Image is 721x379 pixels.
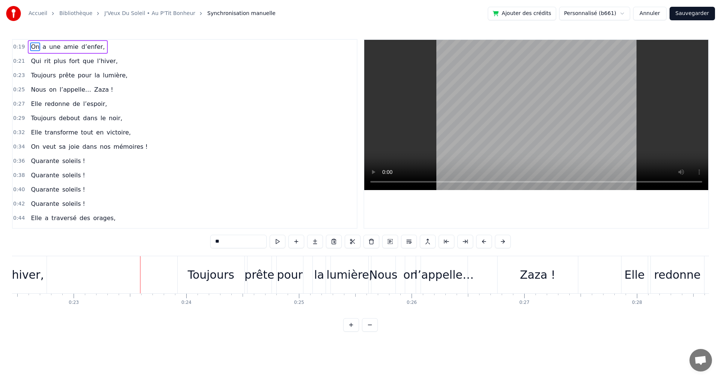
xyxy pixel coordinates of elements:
div: 0:25 [294,300,304,306]
span: victoire, [106,128,131,137]
span: mémoires ! [113,142,148,151]
span: soleils ! [62,171,86,180]
div: prête [244,266,274,283]
span: 0:38 [13,172,25,179]
span: veut [42,142,57,151]
span: lumière, [102,71,128,80]
span: transforme [44,128,78,137]
a: Accueil [29,10,47,17]
span: l’espoir, [82,100,108,108]
div: l’hiver, [5,266,44,283]
span: de [72,100,81,108]
span: sa [58,142,66,151]
span: une [48,42,61,51]
a: Bibliothèque [59,10,92,17]
span: On [30,42,40,51]
span: 0:29 [13,115,25,122]
span: Quarante [30,171,60,180]
span: 0:27 [13,100,25,108]
span: Toujours [30,71,56,80]
span: le [100,114,107,122]
span: en [95,128,104,137]
span: 0:32 [13,129,25,136]
div: on [403,266,417,283]
span: 0:34 [13,143,25,151]
span: rit [44,57,51,65]
span: traversé [51,214,77,222]
span: d’enfer, [81,42,106,51]
span: 0:25 [13,86,25,94]
span: Nous [30,85,47,94]
span: a [42,42,47,51]
span: Elle [30,128,42,137]
span: soleils ! [62,185,86,194]
span: fort [68,57,80,65]
button: Annuler [633,7,666,20]
span: prête [58,71,75,80]
div: la [314,266,324,283]
a: J'Veux Du Soleil • Au P'Tit Bonheur [104,10,195,17]
nav: breadcrumb [29,10,276,17]
span: 0:40 [13,186,25,193]
span: dans [82,114,98,122]
span: la [94,71,101,80]
img: youka [6,6,21,21]
span: Elle [30,100,42,108]
div: redonne [654,266,701,283]
span: soleils ! [62,157,86,165]
span: orages, [92,214,116,222]
button: Sauvegarder [670,7,715,20]
span: Qui [30,57,42,65]
div: l’appelle… [415,266,474,283]
div: Toujours [188,266,234,283]
span: l’hiver, [96,57,118,65]
span: On [30,142,40,151]
span: on [48,85,57,94]
span: dans [82,142,98,151]
span: noir, [108,114,123,122]
span: Toujours [30,114,56,122]
div: 0:26 [407,300,417,306]
button: Ajouter des crédits [488,7,556,20]
div: pour [277,266,303,283]
span: 0:36 [13,157,25,165]
span: 0:23 [13,72,25,79]
span: des [79,214,91,222]
div: Ouvrir le chat [689,349,712,371]
span: 0:44 [13,214,25,222]
span: debout [58,114,81,122]
span: que [82,57,95,65]
span: Quarante [30,185,60,194]
span: a [44,214,49,222]
span: tout [80,128,94,137]
span: 0:19 [13,43,25,51]
div: Zaza ! [520,266,555,283]
div: 0:27 [519,300,529,306]
span: soleils ! [62,199,86,208]
div: 0:23 [69,300,79,306]
span: Quarante [30,199,60,208]
div: 0:24 [181,300,192,306]
span: pour [77,71,92,80]
span: redonne [44,100,70,108]
div: Elle [624,266,645,283]
span: amie [63,42,79,51]
span: 0:21 [13,57,25,65]
span: Elle [30,214,42,222]
span: 0:42 [13,200,25,208]
div: Nous [369,266,397,283]
span: l’appelle… [59,85,92,94]
span: nos [99,142,111,151]
span: joie [68,142,80,151]
span: Zaza ! [94,85,114,94]
div: 0:28 [632,300,642,306]
span: Synchronisation manuelle [207,10,276,17]
div: lumière, [326,266,373,283]
span: plus [53,57,67,65]
span: Quarante [30,157,60,165]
